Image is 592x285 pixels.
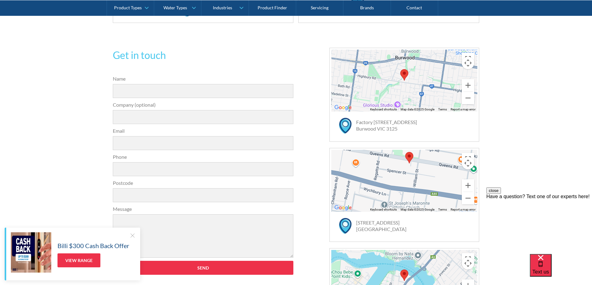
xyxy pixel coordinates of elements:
[333,204,353,212] a: Open this area in Google Maps (opens a new window)
[113,153,294,161] label: Phone
[462,53,474,65] button: Toggle fullscreen view
[462,57,474,69] button: Map camera controls
[462,79,474,91] button: Zoom in
[113,48,294,63] h2: Get in touch
[57,253,100,267] a: View Range
[11,232,51,273] img: Billi $300 Cash Back Offer
[401,208,434,211] span: Map data ©2025 Google
[213,5,232,10] div: Industries
[356,119,417,131] a: Factory [STREET_ADDRESS]Burwood VIC 3125
[333,104,353,112] a: Open this area in Google Maps (opens a new window)
[339,118,351,134] img: map marker icon
[530,254,592,285] iframe: podium webchat widget bubble
[370,207,397,212] button: Keyboard shortcuts
[401,108,434,111] span: Map data ©2025 Google
[113,205,294,213] label: Message
[438,208,447,211] a: Terms (opens in new tab)
[462,153,474,165] button: Toggle fullscreen view
[333,104,353,112] img: Google
[113,75,294,82] label: Name
[400,69,408,81] div: Map pin
[438,108,447,111] a: Terms (opens in new tab)
[113,127,294,135] label: Email
[462,92,474,104] button: Zoom out
[113,101,294,109] label: Company (optional)
[405,152,413,163] div: Map pin
[451,208,475,211] a: Report a map error
[113,179,294,187] label: Postcode
[57,241,129,250] h5: Billi $300 Cash Back Offer
[114,5,142,10] div: Product Types
[486,187,592,262] iframe: podium webchat widget prompt
[400,269,408,281] div: Map pin
[451,108,475,111] a: Report a map error
[462,257,474,269] button: Map camera controls
[333,204,353,212] img: Google
[462,192,474,204] button: Zoom out
[370,107,397,112] button: Keyboard shortcuts
[113,261,294,275] input: Send
[339,218,351,234] img: map marker icon
[462,157,474,169] button: Map camera controls
[110,75,297,281] form: Contact Form
[356,220,406,232] a: [STREET_ADDRESS][GEOGRAPHIC_DATA]
[462,253,474,265] button: Toggle fullscreen view
[163,5,187,10] div: Water Types
[462,179,474,192] button: Zoom in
